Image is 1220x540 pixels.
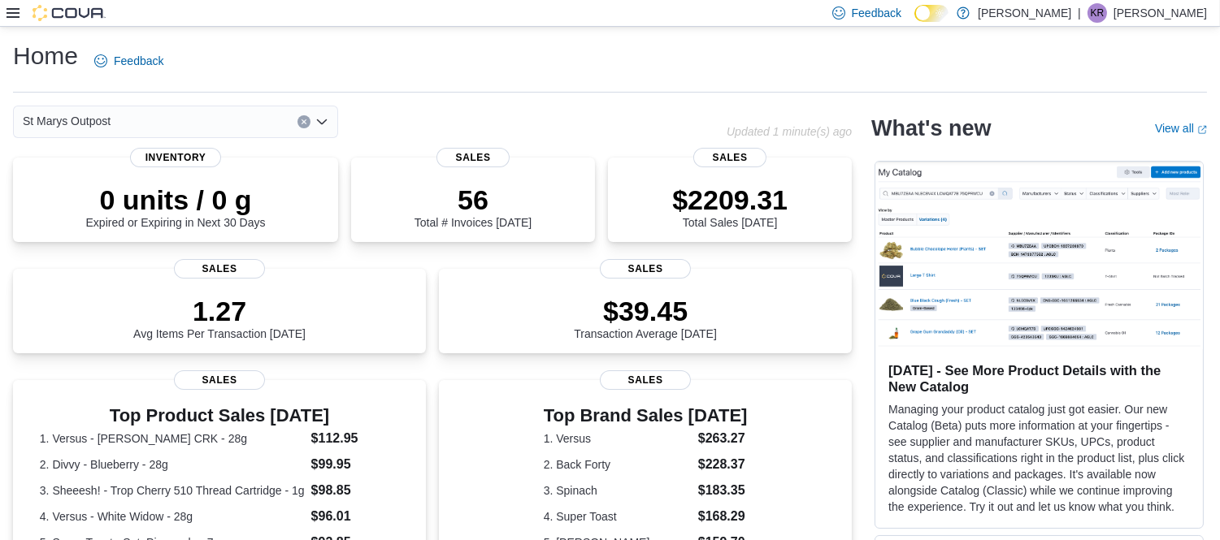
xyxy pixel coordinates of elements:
[40,508,305,525] dt: 4. Versus - White Widow - 28g
[693,148,766,167] span: Sales
[574,295,717,340] div: Transaction Average [DATE]
[888,401,1190,515] p: Managing your product catalog just got easier. Our new Catalog (Beta) puts more information at yo...
[1078,3,1081,23] p: |
[672,184,788,229] div: Total Sales [DATE]
[672,184,788,216] p: $2209.31
[436,148,510,167] span: Sales
[174,370,265,390] span: Sales
[698,507,748,526] dd: $168.29
[86,184,266,216] p: 0 units / 0 g
[1197,125,1207,135] svg: External link
[1155,122,1207,135] a: View allExternal link
[311,429,400,448] dd: $112.95
[914,5,949,22] input: Dark Mode
[311,507,400,526] dd: $96.01
[544,482,692,499] dt: 3. Spinach
[297,115,310,128] button: Clear input
[871,115,991,141] h2: What's new
[114,53,163,69] span: Feedback
[415,184,532,216] p: 56
[1088,3,1107,23] div: Kevin Russell
[698,455,748,474] dd: $228.37
[544,430,692,447] dt: 1. Versus
[311,455,400,474] dd: $99.95
[600,370,691,390] span: Sales
[23,111,111,131] span: St Marys Outpost
[315,115,328,128] button: Open list of options
[544,406,748,426] h3: Top Brand Sales [DATE]
[888,362,1190,395] h3: [DATE] - See More Product Details with the New Catalog
[33,5,106,21] img: Cova
[133,295,306,340] div: Avg Items Per Transaction [DATE]
[574,295,717,327] p: $39.45
[727,125,852,138] p: Updated 1 minute(s) ago
[1114,3,1207,23] p: [PERSON_NAME]
[40,482,305,499] dt: 3. Sheeesh! - Trop Cherry 510 Thread Cartridge - 1g
[415,184,532,229] div: Total # Invoices [DATE]
[852,5,901,21] span: Feedback
[914,22,915,23] span: Dark Mode
[311,481,400,500] dd: $98.85
[130,148,221,167] span: Inventory
[40,430,305,447] dt: 1. Versus - [PERSON_NAME] CRK - 28g
[698,481,748,500] dd: $183.35
[174,259,265,279] span: Sales
[86,184,266,229] div: Expired or Expiring in Next 30 Days
[13,40,78,72] h1: Home
[544,508,692,525] dt: 4. Super Toast
[88,45,170,77] a: Feedback
[40,406,399,426] h3: Top Product Sales [DATE]
[40,456,305,473] dt: 2. Divvy - Blueberry - 28g
[133,295,306,327] p: 1.27
[978,3,1071,23] p: [PERSON_NAME]
[698,429,748,448] dd: $263.27
[1091,3,1105,23] span: KR
[544,456,692,473] dt: 2. Back Forty
[600,259,691,279] span: Sales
